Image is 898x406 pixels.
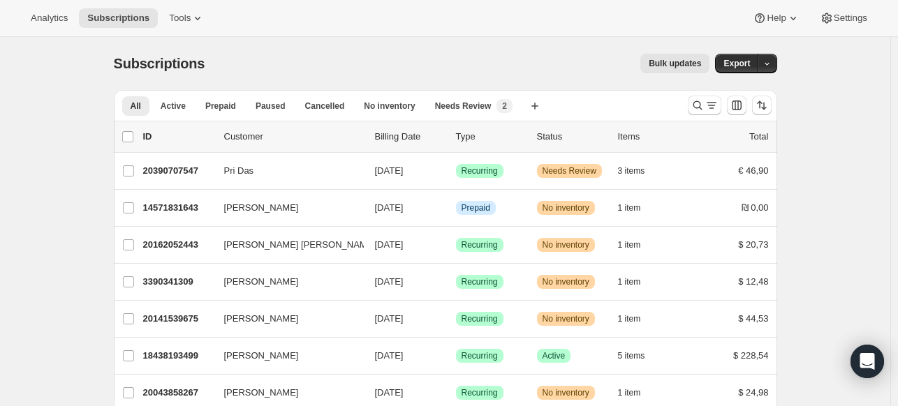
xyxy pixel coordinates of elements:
div: 20162052443[PERSON_NAME] [PERSON_NAME][DATE]SucessoRecurringAvisoNo inventory1 item$ 20,73 [143,235,769,255]
span: [PERSON_NAME] [224,201,299,215]
p: 3390341309 [143,275,213,289]
div: Items [618,130,688,144]
span: No inventory [543,239,589,250]
span: Recurring [462,313,498,324]
span: [DATE] [375,387,404,398]
span: No inventory [364,100,415,112]
span: Paused [256,100,286,112]
div: IDCustomerBilling DateTypeStatusItemsTotal [143,130,769,144]
span: Needs Review [435,100,492,112]
button: Subscriptions [79,8,158,28]
button: [PERSON_NAME] [216,308,355,330]
span: 1 item [618,239,641,250]
div: 20043858267[PERSON_NAME][DATE]SucessoRecurringAvisoNo inventory1 item$ 24,98 [143,383,769,403]
button: [PERSON_NAME] [216,345,355,367]
span: Pri Das [224,164,254,178]
button: 1 item [618,235,656,255]
span: [DATE] [375,313,404,324]
span: Bulk updates [649,58,701,69]
p: Total [749,130,768,144]
button: Help [744,8,808,28]
button: [PERSON_NAME] [216,271,355,293]
span: 1 item [618,276,641,287]
p: 14571831643 [143,201,213,215]
span: Active [543,350,566,361]
p: 20043858267 [143,386,213,400]
span: $ 12,48 [738,276,768,287]
button: [PERSON_NAME] [PERSON_NAME] [216,234,355,256]
span: Recurring [462,350,498,361]
span: No inventory [543,387,589,398]
p: Customer [224,130,364,144]
span: 1 item [618,202,641,213]
button: Export [715,54,758,73]
span: $ 20,73 [738,239,768,250]
button: 5 items [618,346,661,366]
div: 20141539675[PERSON_NAME][DATE]SucessoRecurringAvisoNo inventory1 item$ 44,53 [143,309,769,329]
span: Subscriptions [114,56,205,71]
button: [PERSON_NAME] [216,382,355,404]
span: 3 items [618,165,645,176]
span: [DATE] [375,239,404,250]
span: [PERSON_NAME] [224,386,299,400]
button: Analytics [22,8,76,28]
p: 20141539675 [143,312,213,326]
span: 1 item [618,387,641,398]
span: Analytics [31,13,68,24]
button: Criar uma visualização [524,96,546,116]
span: Needs Review [543,165,596,176]
button: [PERSON_NAME] [216,197,355,219]
button: Ordenar os resultados [752,96,772,115]
span: Tools [169,13,191,24]
span: [DATE] [375,350,404,361]
button: 1 item [618,272,656,292]
span: No inventory [543,313,589,324]
button: Settings [811,8,876,28]
span: Prepaid [205,100,236,112]
button: 1 item [618,383,656,403]
div: 18438193499[PERSON_NAME][DATE]SucessoRecurringSucessoActive5 items$ 228,54 [143,346,769,366]
span: Help [767,13,786,24]
span: [PERSON_NAME] [PERSON_NAME] [224,238,376,252]
span: 2 [502,100,507,112]
span: 1 item [618,313,641,324]
p: 20162052443 [143,238,213,252]
span: Active [161,100,186,112]
span: Cancelled [305,100,345,112]
button: 3 items [618,161,661,181]
button: 1 item [618,309,656,329]
span: Recurring [462,276,498,287]
span: Settings [834,13,867,24]
div: Type [456,130,526,144]
span: Recurring [462,165,498,176]
span: No inventory [543,202,589,213]
button: Tools [161,8,213,28]
p: 18438193499 [143,349,213,363]
div: Open Intercom Messenger [851,345,884,378]
span: [DATE] [375,202,404,213]
span: $ 24,98 [738,387,768,398]
span: ₪ 0,00 [742,202,769,213]
button: Bulk updates [640,54,709,73]
p: 20390707547 [143,164,213,178]
div: 20390707547Pri Das[DATE]SucessoRecurringAvisoNeeds Review3 items€ 46,90 [143,161,769,181]
span: Export [723,58,750,69]
button: Pri Das [216,160,355,182]
div: 14571831643[PERSON_NAME][DATE]InformaçõesPrepaidAvisoNo inventory1 item₪ 0,00 [143,198,769,218]
span: € 46,90 [738,165,768,176]
button: Pesquisar e filtrar resultados [688,96,721,115]
span: 5 items [618,350,645,361]
span: $ 228,54 [733,350,769,361]
span: [DATE] [375,276,404,287]
span: No inventory [543,276,589,287]
div: 3390341309[PERSON_NAME][DATE]SucessoRecurringAvisoNo inventory1 item$ 12,48 [143,272,769,292]
span: [PERSON_NAME] [224,275,299,289]
p: Billing Date [375,130,445,144]
button: Personalizar a ordem e a visibilidade das colunas da tabela [727,96,746,115]
span: Subscriptions [87,13,149,24]
span: [DATE] [375,165,404,176]
span: All [131,100,141,112]
span: $ 44,53 [738,313,768,324]
p: ID [143,130,213,144]
span: Recurring [462,387,498,398]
